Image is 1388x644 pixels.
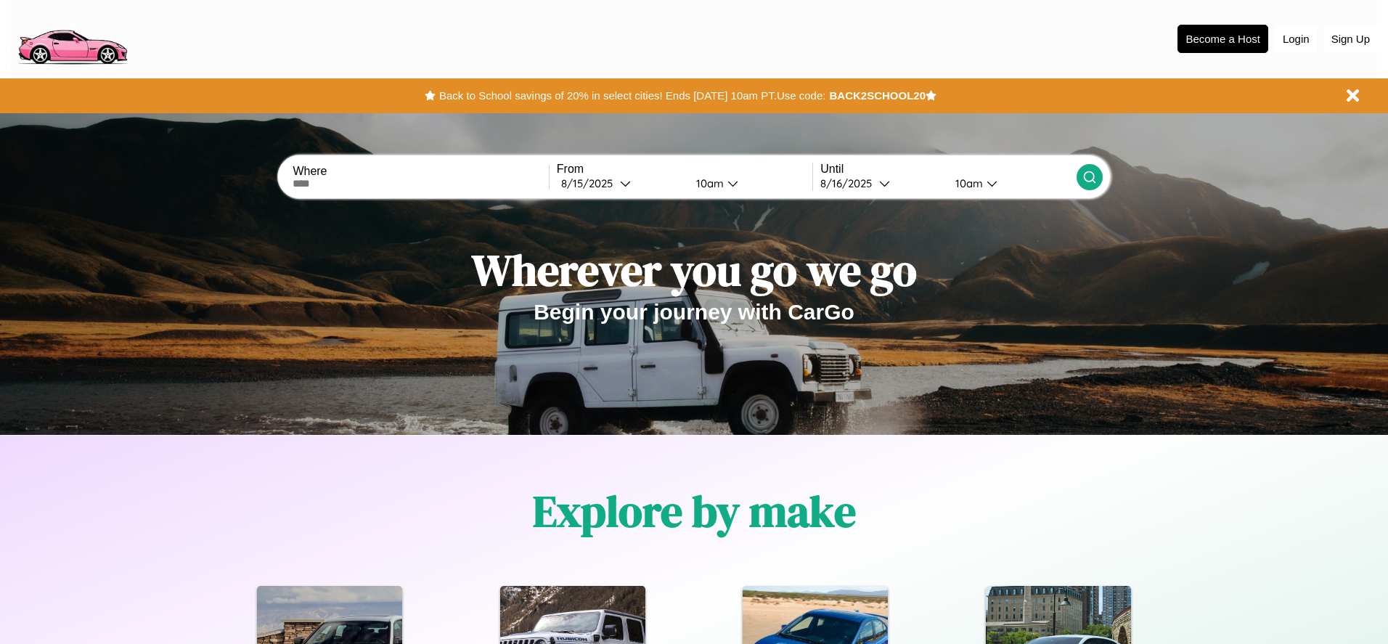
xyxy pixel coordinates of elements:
label: Until [820,163,1076,176]
button: 10am [685,176,812,191]
h1: Explore by make [533,481,856,541]
button: 10am [944,176,1076,191]
label: Where [293,165,548,178]
div: 10am [689,176,727,190]
button: 8/15/2025 [557,176,685,191]
b: BACK2SCHOOL20 [829,89,926,102]
button: Become a Host [1177,25,1268,53]
div: 10am [948,176,987,190]
button: Sign Up [1324,25,1377,52]
label: From [557,163,812,176]
div: 8 / 15 / 2025 [561,176,620,190]
button: Login [1275,25,1317,52]
div: 8 / 16 / 2025 [820,176,879,190]
button: Back to School savings of 20% in select cities! Ends [DATE] 10am PT.Use code: [436,86,829,106]
img: logo [11,7,134,68]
